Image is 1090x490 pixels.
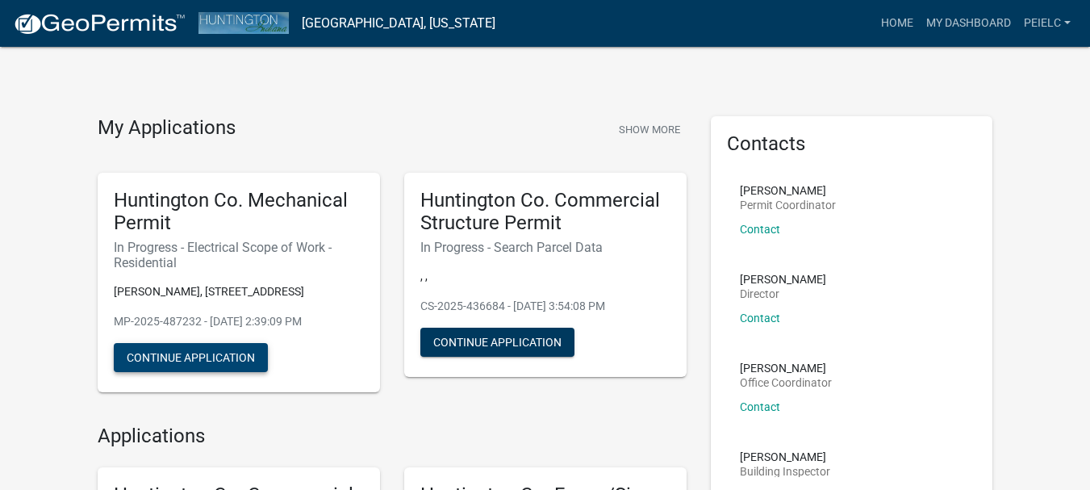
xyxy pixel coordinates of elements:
h6: In Progress - Search Parcel Data [420,240,670,255]
h5: Contacts [727,132,977,156]
p: Building Inspector [740,466,830,477]
h4: My Applications [98,116,236,140]
img: Huntington County, Indiana [198,12,289,34]
p: [PERSON_NAME] [740,274,826,285]
a: [GEOGRAPHIC_DATA], [US_STATE] [302,10,495,37]
button: Continue Application [114,343,268,372]
p: [PERSON_NAME], [STREET_ADDRESS] [114,283,364,300]
a: Contact [740,400,780,413]
h4: Applications [98,425,687,448]
h5: Huntington Co. Commercial Structure Permit [420,189,670,236]
p: [PERSON_NAME] [740,451,830,463]
a: Contact [740,223,780,236]
a: Home [875,8,920,39]
a: My Dashboard [920,8,1017,39]
p: Director [740,288,826,299]
button: Continue Application [420,328,574,357]
p: Permit Coordinator [740,199,836,211]
p: MP-2025-487232 - [DATE] 2:39:09 PM [114,313,364,330]
h6: In Progress - Electrical Scope of Work - Residential [114,240,364,270]
p: [PERSON_NAME] [740,362,832,374]
p: CS-2025-436684 - [DATE] 3:54:08 PM [420,298,670,315]
p: [PERSON_NAME] [740,185,836,196]
a: Contact [740,312,780,325]
p: Office Coordinator [740,377,832,388]
button: Show More [612,116,687,143]
h5: Huntington Co. Mechanical Permit [114,189,364,236]
a: PEIELC [1017,8,1077,39]
p: , , [420,268,670,285]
